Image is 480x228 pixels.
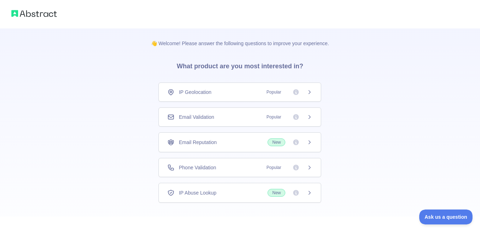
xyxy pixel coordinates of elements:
span: IP Abuse Lookup [179,189,216,196]
span: New [268,138,285,146]
h3: What product are you most interested in? [165,47,314,83]
img: Abstract logo [11,9,57,18]
span: Email Reputation [179,139,217,146]
span: Phone Validation [179,164,216,171]
span: Popular [262,164,285,171]
p: 👋 Welcome! Please answer the following questions to improve your experience. [140,28,340,47]
span: Popular [262,89,285,96]
span: IP Geolocation [179,89,211,96]
iframe: Toggle Customer Support [419,210,473,224]
span: New [268,189,285,197]
span: Email Validation [179,113,214,121]
span: Popular [262,113,285,121]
